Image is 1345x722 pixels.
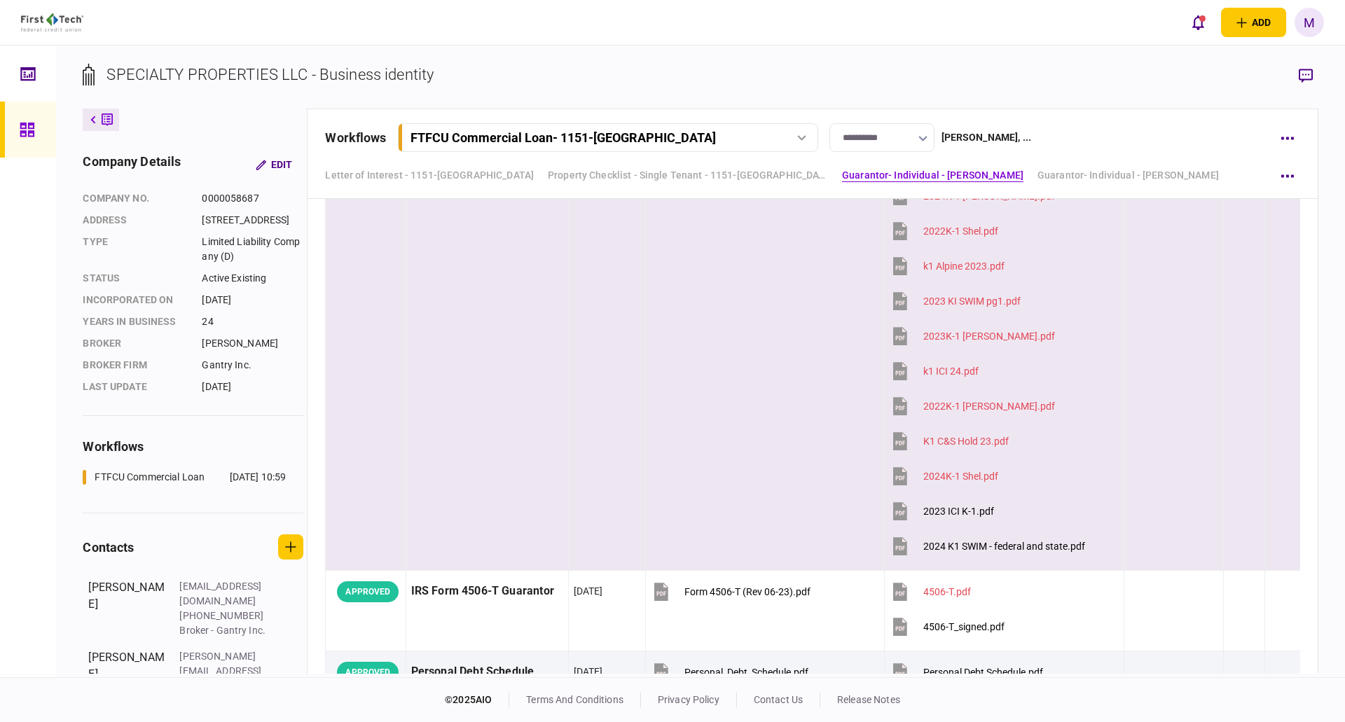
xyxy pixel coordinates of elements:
[1221,8,1286,37] button: open adding identity options
[923,225,998,237] div: 2022K-1 Shel.pdf
[923,296,1021,307] div: 2023 KI SWIM pg1.pdf
[83,271,188,286] div: status
[837,694,900,705] a: release notes
[83,470,286,485] a: FTFCU Commercial Loan[DATE] 10:59
[684,667,808,678] div: Personal_Debt_Schedule.pdf
[202,293,303,307] div: [DATE]
[548,168,828,183] a: Property Checklist - Single Tenant - 1151-[GEOGRAPHIC_DATA], [GEOGRAPHIC_DATA], [GEOGRAPHIC_DATA]
[923,541,1085,552] div: 2024 K1 SWIM - federal and state.pdf
[411,130,716,145] div: FTFCU Commercial Loan - 1151-[GEOGRAPHIC_DATA]
[325,168,534,183] a: Letter of Interest - 1151-[GEOGRAPHIC_DATA]
[202,191,303,206] div: 0000058687
[890,530,1085,562] button: 2024 K1 SWIM - federal and state.pdf
[923,401,1055,412] div: 2022K-1 Eldridge Mng.pdf
[754,694,803,705] a: contact us
[337,662,399,683] div: APPROVED
[202,213,303,228] div: [STREET_ADDRESS]
[890,576,971,607] button: 4506-T.pdf
[445,693,509,707] div: © 2025 AIO
[95,470,205,485] div: FTFCU Commercial Loan
[526,694,623,705] a: terms and conditions
[890,390,1055,422] button: 2022K-1 Eldridge Mng.pdf
[890,425,1009,457] button: K1 C&S Hold 23.pdf
[230,470,287,485] div: [DATE] 10:59
[923,436,1009,447] div: K1 C&S Hold 23.pdf
[88,579,165,638] div: [PERSON_NAME]
[83,152,181,177] div: company details
[202,380,303,394] div: [DATE]
[890,250,1005,282] button: k1 Alpine 2023.pdf
[923,471,998,482] div: 2024K-1 Shel.pdf
[83,437,303,456] div: workflows
[1183,8,1213,37] button: open notifications list
[179,623,270,638] div: Broker - Gantry Inc.
[923,366,979,377] div: k1 ICI 24.pdf
[202,271,303,286] div: Active Existing
[411,576,563,607] div: IRS Form 4506-T Guarantor
[890,320,1055,352] button: 2023K-1 Eldridge Mng.pdf
[83,293,188,307] div: incorporated on
[83,213,188,228] div: address
[325,128,386,147] div: workflows
[890,215,998,247] button: 2022K-1 Shel.pdf
[106,63,434,86] div: SPECIALTY PROPERTIES LLC - Business identity
[202,336,303,351] div: [PERSON_NAME]
[658,694,719,705] a: privacy policy
[83,380,188,394] div: last update
[890,460,998,492] button: 2024K-1 Shel.pdf
[890,656,1043,688] button: Personal Debt Schedule.pdf
[923,506,994,517] div: 2023 ICI K-1.pdf
[890,355,979,387] button: k1 ICI 24.pdf
[202,314,303,329] div: 24
[411,656,563,688] div: Personal Debt Schedule
[83,358,188,373] div: broker firm
[202,235,303,264] div: Limited Liability Company (D)
[651,576,811,607] button: Form 4506-T (Rev 06-23).pdf
[923,621,1005,632] div: 4506-T_signed.pdf
[179,649,270,693] div: [PERSON_NAME][EMAIL_ADDRESS][DOMAIN_NAME]
[684,586,811,597] div: Form 4506-T (Rev 06-23).pdf
[398,123,818,152] button: FTFCU Commercial Loan- 1151-[GEOGRAPHIC_DATA]
[83,235,188,264] div: Type
[1037,168,1219,183] a: Guarantor- Individual - [PERSON_NAME]
[574,584,603,598] div: [DATE]
[574,665,603,679] div: [DATE]
[890,611,1005,642] button: 4506-T_signed.pdf
[83,191,188,206] div: company no.
[83,314,188,329] div: years in business
[842,168,1023,183] a: Guarantor- Individual - [PERSON_NAME]
[244,152,303,177] button: Edit
[890,285,1021,317] button: 2023 KI SWIM pg1.pdf
[337,581,399,602] div: APPROVED
[941,130,1031,145] div: [PERSON_NAME] , ...
[179,579,270,609] div: [EMAIL_ADDRESS][DOMAIN_NAME]
[1295,8,1324,37] button: M
[651,656,808,688] button: Personal_Debt_Schedule.pdf
[202,358,303,373] div: Gantry Inc.
[21,13,83,32] img: client company logo
[923,586,971,597] div: 4506-T.pdf
[890,495,994,527] button: 2023 ICI K-1.pdf
[83,538,134,557] div: contacts
[179,609,270,623] div: [PHONE_NUMBER]
[923,667,1043,678] div: Personal Debt Schedule.pdf
[83,336,188,351] div: Broker
[923,331,1055,342] div: 2023K-1 Eldridge Mng.pdf
[923,261,1005,272] div: k1 Alpine 2023.pdf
